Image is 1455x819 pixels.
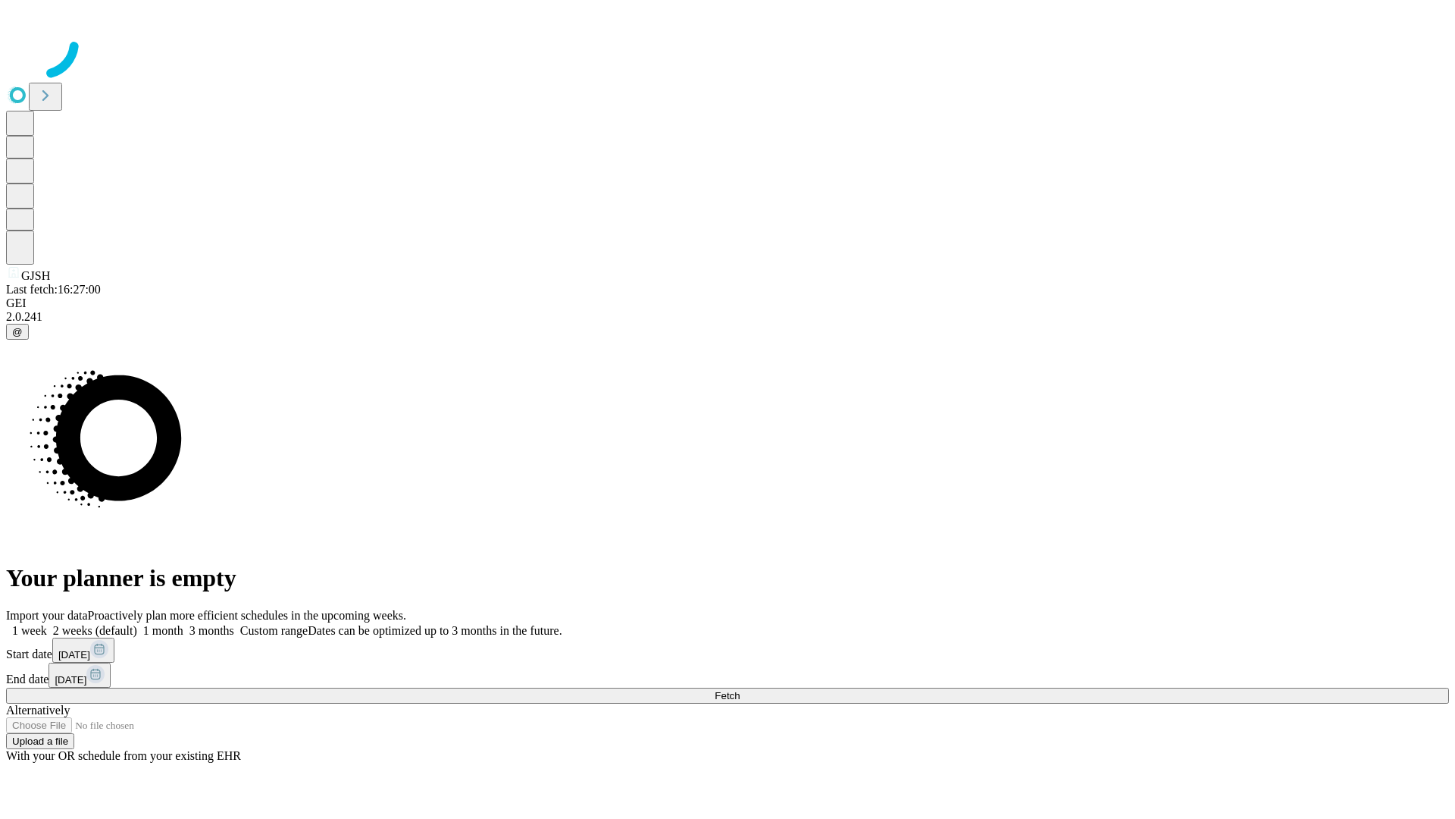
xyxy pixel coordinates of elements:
[6,704,70,717] span: Alternatively
[12,624,47,637] span: 1 week
[189,624,234,637] span: 3 months
[6,564,1449,592] h1: Your planner is empty
[6,609,88,622] span: Import your data
[6,283,101,296] span: Last fetch: 16:27:00
[240,624,308,637] span: Custom range
[48,663,111,688] button: [DATE]
[6,310,1449,324] div: 2.0.241
[58,649,90,661] span: [DATE]
[6,688,1449,704] button: Fetch
[6,749,241,762] span: With your OR schedule from your existing EHR
[6,324,29,340] button: @
[6,297,1449,310] div: GEI
[88,609,406,622] span: Proactively plan more efficient schedules in the upcoming weeks.
[6,733,74,749] button: Upload a file
[12,326,23,337] span: @
[6,638,1449,663] div: Start date
[715,690,740,701] span: Fetch
[52,638,114,663] button: [DATE]
[308,624,562,637] span: Dates can be optimized up to 3 months in the future.
[53,624,137,637] span: 2 weeks (default)
[6,663,1449,688] div: End date
[55,674,86,686] span: [DATE]
[143,624,183,637] span: 1 month
[21,269,50,282] span: GJSH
